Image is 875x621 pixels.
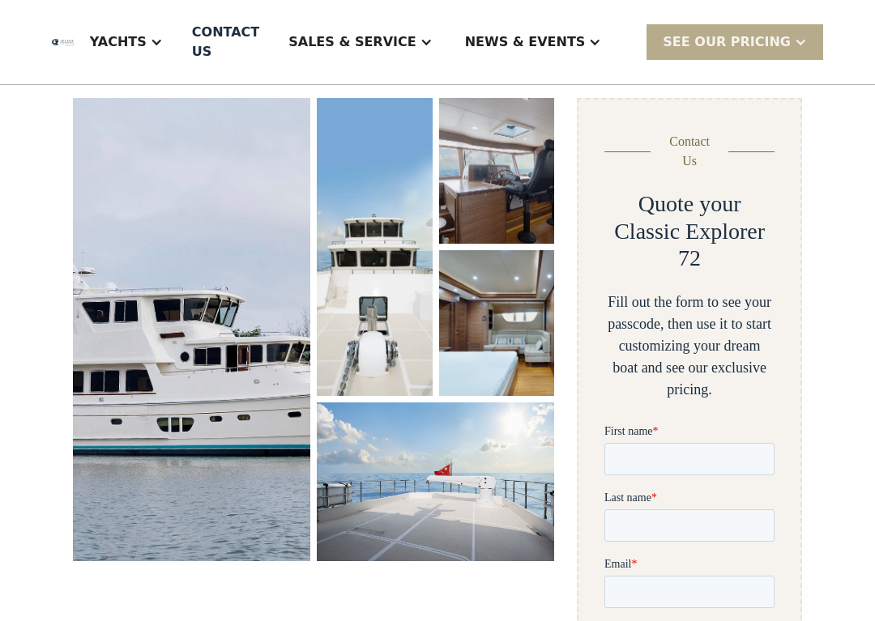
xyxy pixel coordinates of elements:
h2: Quote your [638,190,741,218]
a: open lightbox [73,98,310,561]
div: News & EVENTS [449,10,618,74]
a: open lightbox [439,250,555,396]
div: Contact US [192,23,259,62]
div: Sales & Service [288,32,416,52]
div: Yachts [74,10,179,74]
img: Seaworthy trawler boat docked near a tranquil shoreline, showcasing its robust build and spacious... [73,98,310,561]
div: SEE Our Pricing [663,32,791,52]
a: open lightbox [439,98,555,244]
div: SEE Our Pricing [647,24,823,59]
div: Fill out the form to see your passcode, then use it to start customizing your dream boat and see ... [604,291,775,401]
img: Luxury trawler yacht interior featuring a spacious cabin with a comfortable bed, modern sofa, and... [439,250,555,396]
div: Sales & Service [272,10,448,74]
a: open lightbox [317,98,433,396]
div: News & EVENTS [465,32,586,52]
div: Yachts [90,32,147,52]
img: logo [52,39,74,46]
h2: Classic Explorer 72 [604,218,775,272]
div: Contact Us [664,132,715,171]
a: open lightbox [317,402,554,561]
